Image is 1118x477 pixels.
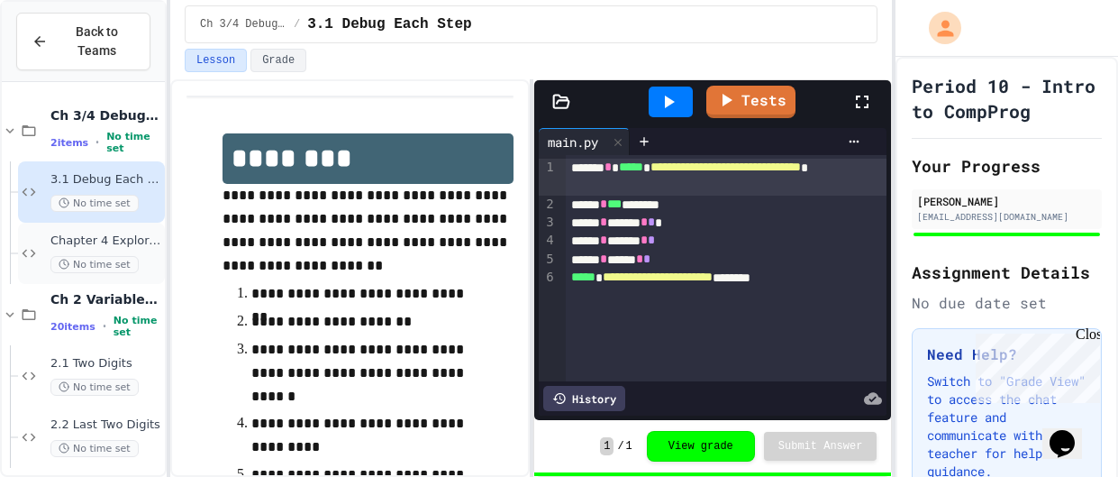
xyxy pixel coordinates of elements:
iframe: chat widget [1042,405,1100,459]
span: No time set [50,440,139,457]
div: 2 [539,196,557,214]
span: 2 items [50,137,88,149]
span: • [103,319,106,334]
span: Chapter 4 Explore Program [50,234,161,249]
span: No time set [106,131,161,154]
div: Chat with us now!Close [7,7,124,115]
div: History [543,386,625,411]
div: [EMAIL_ADDRESS][DOMAIN_NAME] [917,210,1096,224]
div: 3 [539,214,557,232]
h2: Assignment Details [912,260,1102,285]
span: No time set [50,256,139,273]
div: [PERSON_NAME] [917,193,1096,209]
span: No time set [50,195,139,212]
span: Back to Teams [59,23,135,60]
div: main.py [539,133,607,151]
button: View grade [647,431,755,462]
button: Lesson [185,49,247,72]
span: 2.2 Last Two Digits [50,417,161,433]
div: main.py [539,128,630,155]
button: Submit Answer [764,432,877,461]
h2: Your Progress [912,153,1102,179]
span: / [294,17,300,32]
span: Ch 2 Variables, Statements & Expressions [50,291,161,307]
span: • [95,135,99,150]
a: Tests [706,86,795,118]
iframe: chat widget [968,326,1100,403]
div: No due date set [912,292,1102,314]
button: Back to Teams [16,13,150,70]
div: My Account [910,7,966,49]
span: 1 [600,437,614,455]
span: 3.1 Debug Each Step [307,14,471,35]
span: Ch 3/4 Debugging/Modules [50,107,161,124]
span: 3.1 Debug Each Step [50,172,161,188]
span: 20 items [50,321,95,333]
h1: Period 10 - Intro to CompProg [912,73,1102,124]
span: No time set [50,379,139,396]
div: 6 [539,269,557,287]
span: Submit Answer [778,439,863,454]
div: 4 [539,232,557,250]
h3: Need Help? [927,344,1086,365]
span: No time set [114,315,161,338]
span: 1 [626,439,632,454]
span: 2.1 Two Digits [50,356,161,372]
button: Grade [250,49,306,72]
div: 1 [539,159,557,196]
span: / [617,439,623,454]
div: 5 [539,251,557,269]
span: Ch 3/4 Debugging/Modules [200,17,286,32]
